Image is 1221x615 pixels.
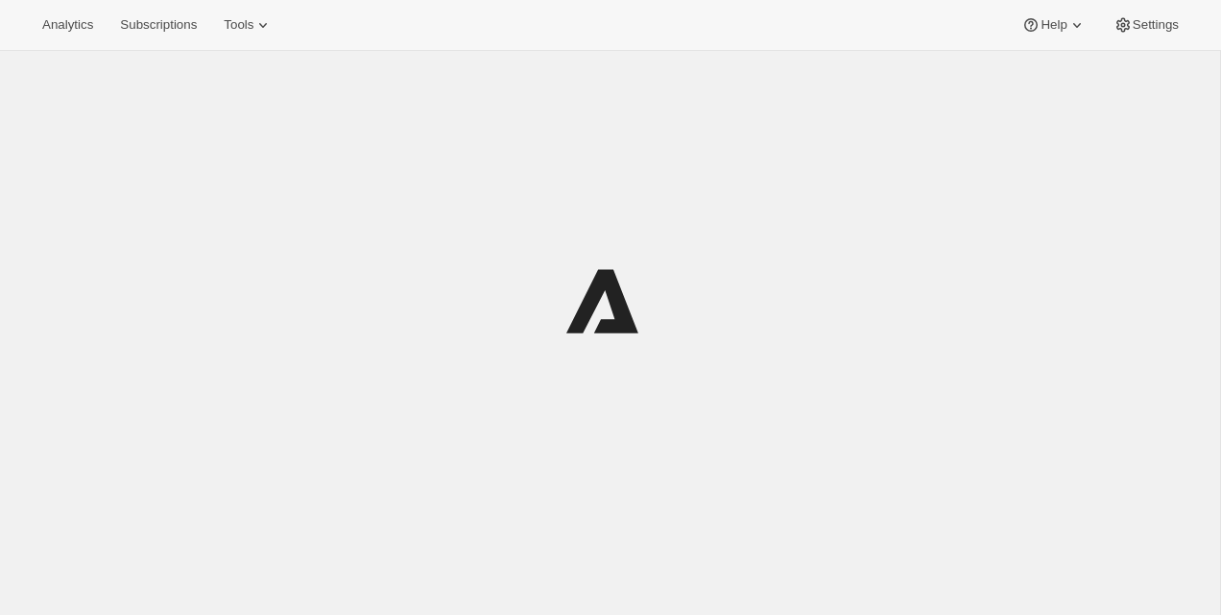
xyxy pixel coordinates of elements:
[1133,17,1179,33] span: Settings
[42,17,93,33] span: Analytics
[108,12,208,38] button: Subscriptions
[212,12,284,38] button: Tools
[1102,12,1190,38] button: Settings
[120,17,197,33] span: Subscriptions
[1010,12,1097,38] button: Help
[1041,17,1066,33] span: Help
[31,12,105,38] button: Analytics
[224,17,253,33] span: Tools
